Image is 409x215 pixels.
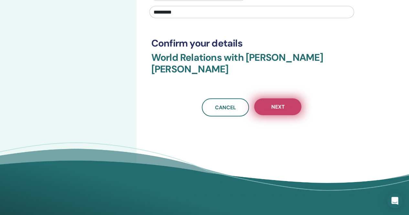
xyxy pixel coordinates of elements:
h3: World Relations with [PERSON_NAME] [PERSON_NAME] [151,52,352,83]
div: Open Intercom Messenger [387,193,403,209]
span: Cancel [215,104,236,111]
span: Next [271,103,285,110]
button: Next [254,98,301,115]
a: Cancel [202,98,249,116]
h3: Confirm your details [151,38,352,49]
